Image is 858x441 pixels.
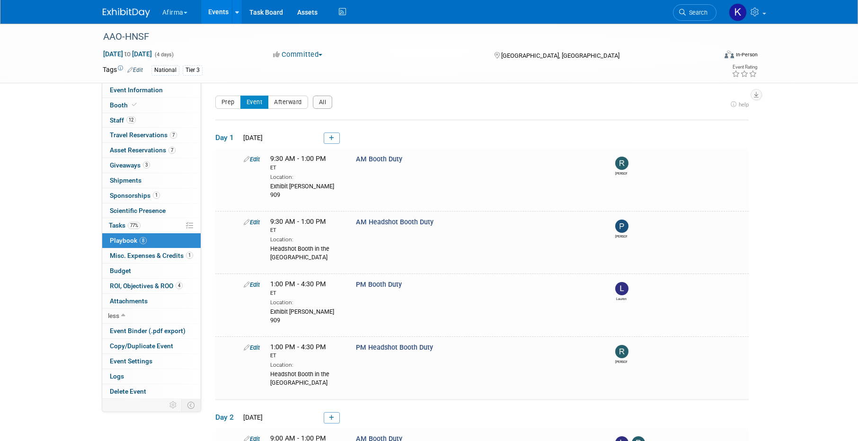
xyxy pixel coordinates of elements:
[615,157,628,170] img: Rhonda Eickhoff
[110,101,139,109] span: Booth
[270,164,342,172] div: ET
[215,132,239,143] span: Day 1
[270,343,342,360] span: 1:00 PM - 4:30 PM
[244,344,260,351] a: Edit
[102,339,201,353] a: Copy/Duplicate Event
[102,369,201,384] a: Logs
[615,233,627,239] div: Patrick Curren
[102,294,201,309] a: Attachments
[615,358,627,364] div: Rhonda Eickhoff
[110,161,150,169] span: Giveaways
[268,96,308,109] button: Afterward
[110,267,131,274] span: Budget
[110,131,177,139] span: Travel Reservations
[102,128,201,142] a: Travel Reservations7
[103,65,143,76] td: Tags
[240,96,269,109] button: Event
[244,219,260,226] a: Edit
[270,172,342,181] div: Location:
[270,234,342,244] div: Location:
[110,116,136,124] span: Staff
[103,50,152,58] span: [DATE] [DATE]
[356,155,402,163] span: AM Booth Duty
[102,173,201,188] a: Shipments
[356,281,402,289] span: PM Booth Duty
[661,49,758,63] div: Event Format
[102,113,201,128] a: Staff12
[673,4,716,21] a: Search
[270,290,342,297] div: ET
[270,369,342,387] div: Headshot Booth in the [GEOGRAPHIC_DATA]
[615,220,628,233] img: Patrick Curren
[270,280,342,297] span: 1:00 PM - 4:30 PM
[165,399,182,411] td: Personalize Event Tab Strip
[102,98,201,113] a: Booth
[143,161,150,168] span: 3
[270,244,342,262] div: Headshot Booth in the [GEOGRAPHIC_DATA]
[151,65,179,75] div: National
[110,207,166,214] span: Scientific Presence
[100,28,702,45] div: AAO-HNSF
[110,146,176,154] span: Asset Reservations
[102,384,201,399] a: Delete Event
[244,156,260,163] a: Edit
[168,147,176,154] span: 7
[110,86,163,94] span: Event Information
[732,65,757,70] div: Event Rating
[110,388,146,395] span: Delete Event
[103,8,150,18] img: ExhibitDay
[270,155,342,171] span: 9:30 AM - 1:00 PM
[270,297,342,307] div: Location:
[154,52,174,58] span: (4 days)
[270,227,342,234] div: ET
[313,96,333,109] button: All
[729,3,747,21] img: Keirsten Davis
[501,52,619,59] span: [GEOGRAPHIC_DATA], [GEOGRAPHIC_DATA]
[615,345,628,358] img: Rhonda Eickhoff
[102,309,201,323] a: less
[128,222,141,229] span: 77%
[102,354,201,369] a: Event Settings
[102,188,201,203] a: Sponsorships1
[215,412,239,423] span: Day 2
[110,297,148,305] span: Attachments
[110,192,160,199] span: Sponsorships
[102,143,201,158] a: Asset Reservations7
[102,83,201,97] a: Event Information
[110,282,183,290] span: ROI, Objectives & ROO
[109,221,141,229] span: Tasks
[110,252,193,259] span: Misc. Expenses & Credits
[270,181,342,199] div: Exhibit [PERSON_NAME] 909
[102,218,201,233] a: Tasks77%
[110,327,186,335] span: Event Binder (.pdf export)
[183,65,203,75] div: Tier 3
[181,399,201,411] td: Toggle Event Tabs
[170,132,177,139] span: 7
[244,281,260,288] a: Edit
[132,102,137,107] i: Booth reservation complete
[270,352,342,360] div: ET
[686,9,708,16] span: Search
[735,51,758,58] div: In-Person
[110,372,124,380] span: Logs
[140,237,147,244] span: 8
[725,51,734,58] img: Format-Inperson.png
[356,218,433,226] span: AM Headshot Booth Duty
[739,101,749,108] span: help
[102,233,201,248] a: Playbook8
[270,218,342,234] span: 9:30 AM - 1:00 PM
[615,295,627,301] div: Lauren Holland
[102,248,201,263] a: Misc. Expenses & Credits1
[123,50,132,58] span: to
[270,360,342,369] div: Location:
[270,307,342,325] div: Exhibit [PERSON_NAME] 909
[102,279,201,293] a: ROI, Objectives & ROO4
[240,134,263,141] span: [DATE]
[102,203,201,218] a: Scientific Presence
[108,312,119,319] span: less
[110,237,147,244] span: Playbook
[186,252,193,259] span: 1
[153,192,160,199] span: 1
[270,50,326,60] button: Committed
[615,282,628,295] img: Lauren Holland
